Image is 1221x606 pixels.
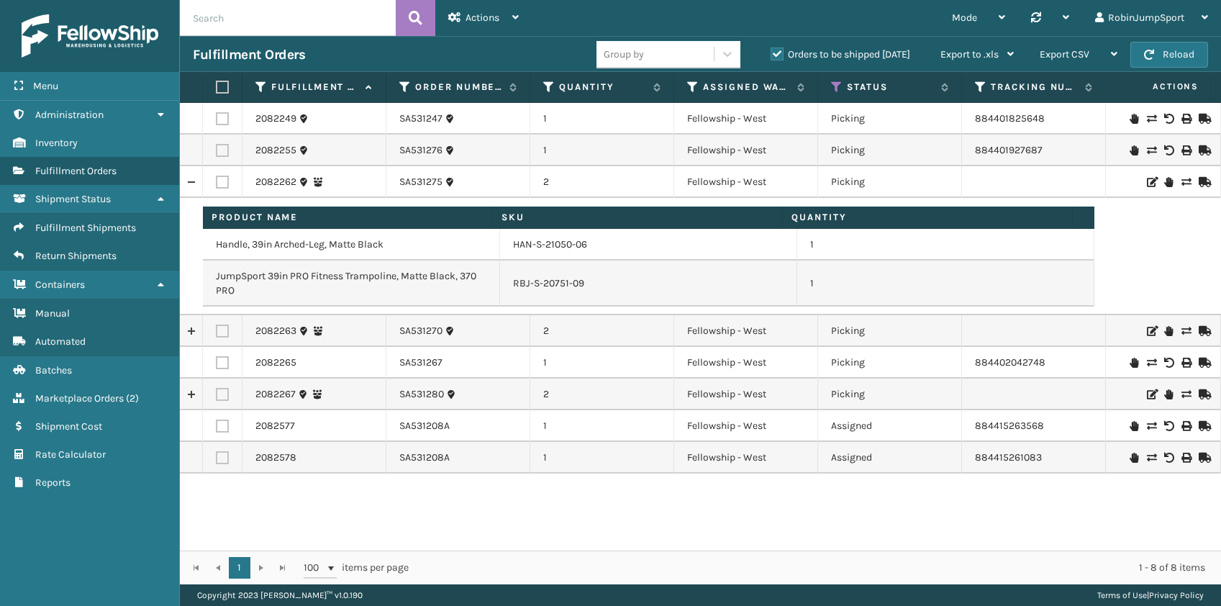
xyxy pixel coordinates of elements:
[818,103,962,135] td: Picking
[847,81,934,94] label: Status
[797,261,1094,307] td: 1
[399,175,442,189] a: SA531275
[399,356,442,370] a: SA531267
[1147,114,1156,124] i: Change shipping
[530,103,674,135] td: 1
[1040,48,1089,60] span: Export CSV
[674,166,818,198] td: Fellowship - West
[1130,114,1138,124] i: On Hold
[1164,177,1173,187] i: On Hold
[797,229,1094,261] td: 1
[415,81,502,94] label: Order Number
[126,392,139,404] span: ( 2 )
[1164,421,1173,431] i: Void Label
[1164,326,1173,336] i: On Hold
[952,12,977,24] span: Mode
[1147,326,1156,336] i: Edit
[818,166,962,198] td: Picking
[255,112,296,126] a: 2082249
[255,175,296,189] a: 2082262
[33,80,58,92] span: Menu
[818,315,962,347] td: Picking
[193,46,305,63] h3: Fulfillment Orders
[1181,326,1190,336] i: Change shipping
[212,211,484,224] label: Product Name
[399,387,444,402] a: SA531280
[1199,421,1207,431] i: Mark as Shipped
[203,261,500,307] td: JumpSport 39in PRO Fitness Trampoline, Matte Black, 370 PRO
[513,276,584,291] a: RBJ-S-20751-09
[35,392,124,404] span: Marketplace Orders
[1147,421,1156,431] i: Change shipping
[1147,453,1156,463] i: Change shipping
[399,451,450,465] a: SA531208A
[1164,114,1173,124] i: Void Label
[1130,453,1138,463] i: On Hold
[513,238,587,252] a: HAN-S-21050-06
[255,419,295,433] a: 2082577
[466,12,499,24] span: Actions
[1181,421,1190,431] i: Print Label
[1147,177,1156,187] i: Edit
[559,81,646,94] label: Quantity
[1164,453,1173,463] i: Void Label
[1097,584,1204,606] div: |
[1181,453,1190,463] i: Print Label
[674,347,818,379] td: Fellowship - West
[1181,114,1190,124] i: Print Label
[35,448,106,461] span: Rate Calculator
[35,364,72,376] span: Batches
[674,315,818,347] td: Fellowship - West
[1164,358,1173,368] i: Void Label
[818,347,962,379] td: Picking
[703,81,790,94] label: Assigned Warehouse
[35,109,104,121] span: Administration
[399,112,442,126] a: SA531247
[35,307,70,320] span: Manual
[255,356,296,370] a: 2082265
[1130,42,1208,68] button: Reload
[1097,590,1147,600] a: Terms of Use
[35,476,71,489] span: Reports
[530,166,674,198] td: 2
[530,347,674,379] td: 1
[818,379,962,410] td: Picking
[975,144,1043,156] a: 884401927687
[271,81,358,94] label: Fulfillment Order Id
[1130,421,1138,431] i: On Hold
[35,250,117,262] span: Return Shipments
[530,410,674,442] td: 1
[1147,145,1156,155] i: Change shipping
[429,561,1205,575] div: 1 - 8 of 8 items
[771,48,910,60] label: Orders to be shipped [DATE]
[501,211,773,224] label: SKU
[1199,177,1207,187] i: Mark as Shipped
[975,112,1045,125] a: 884401825648
[255,387,296,402] a: 2082267
[1199,145,1207,155] i: Mark as Shipped
[197,584,363,606] p: Copyright 2023 [PERSON_NAME]™ v 1.0.190
[530,379,674,410] td: 2
[975,420,1044,432] a: 884415263568
[35,193,111,205] span: Shipment Status
[35,279,85,291] span: Containers
[1130,145,1138,155] i: On Hold
[255,324,296,338] a: 2082263
[22,14,158,58] img: logo
[399,324,442,338] a: SA531270
[1181,145,1190,155] i: Print Label
[1149,590,1204,600] a: Privacy Policy
[255,451,296,465] a: 2082578
[530,442,674,474] td: 1
[1199,453,1207,463] i: Mark as Shipped
[674,410,818,442] td: Fellowship - West
[1181,389,1190,399] i: Change shipping
[229,557,250,579] a: 1
[818,442,962,474] td: Assigned
[35,335,86,348] span: Automated
[1199,326,1207,336] i: Mark as Shipped
[203,229,500,261] td: Handle, 39in Arched-Leg, Matte Black
[35,420,102,433] span: Shipment Cost
[991,81,1078,94] label: Tracking Number
[1164,389,1173,399] i: On Hold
